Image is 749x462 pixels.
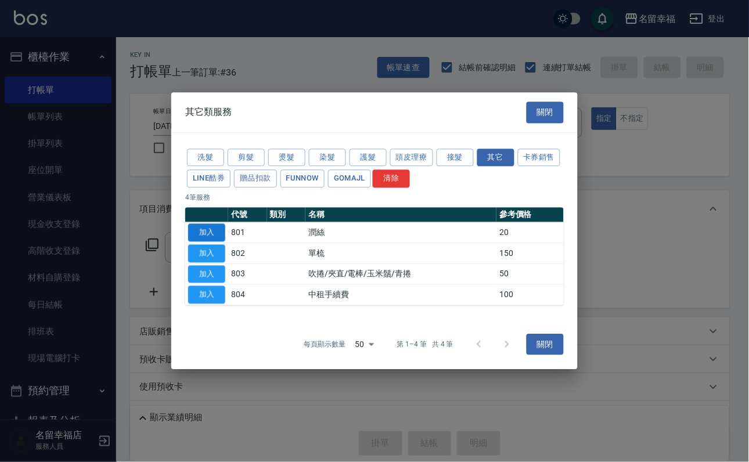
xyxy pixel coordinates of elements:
[304,340,346,350] p: 每頁顯示數量
[188,265,225,283] button: 加入
[234,170,277,188] button: 贈品扣款
[280,170,325,188] button: FUNNOW
[305,243,496,264] td: 單梳
[185,192,564,203] p: 4 筆服務
[527,102,564,123] button: 關閉
[477,149,514,167] button: 其它
[437,149,474,167] button: 接髮
[188,286,225,304] button: 加入
[350,149,387,167] button: 護髮
[518,149,561,167] button: 卡券銷售
[267,207,306,222] th: 類別
[309,149,346,167] button: 染髮
[228,284,267,305] td: 804
[496,243,564,264] td: 150
[328,170,371,188] button: GOMAJL
[397,340,453,350] p: 第 1–4 筆 共 4 筆
[187,170,231,188] button: LINE酷券
[268,149,305,167] button: 燙髮
[228,222,267,243] td: 801
[496,284,564,305] td: 100
[305,264,496,284] td: 吹捲/夾直/電棒/玉米鬚/青捲
[228,207,267,222] th: 代號
[390,149,433,167] button: 頭皮理療
[496,222,564,243] td: 20
[188,223,225,241] button: 加入
[527,334,564,355] button: 關閉
[305,207,496,222] th: 名稱
[187,149,224,167] button: 洗髮
[496,207,564,222] th: 參考價格
[305,284,496,305] td: 中租手續費
[228,264,267,284] td: 803
[228,243,267,264] td: 802
[228,149,265,167] button: 剪髮
[185,107,232,118] span: 其它類服務
[188,244,225,262] button: 加入
[496,264,564,284] td: 50
[305,222,496,243] td: 潤絲
[351,329,379,360] div: 50
[373,170,410,188] button: 清除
